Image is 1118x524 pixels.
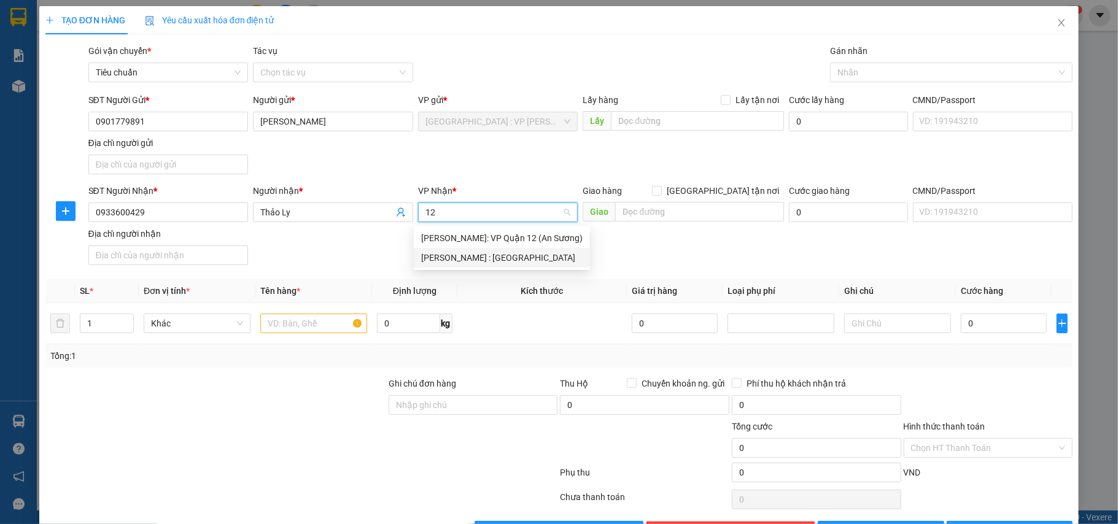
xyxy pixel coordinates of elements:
[637,377,729,390] span: Chuyển khoản ng. gửi
[5,42,93,63] span: [PHONE_NUMBER]
[45,16,54,25] span: plus
[632,286,677,296] span: Giá trị hàng
[1044,6,1079,40] button: Close
[723,279,839,303] th: Loại phụ phí
[50,349,432,363] div: Tổng: 1
[844,314,951,333] input: Ghi Chú
[88,227,249,241] div: Địa chỉ người nhận
[88,245,249,265] input: Địa chỉ của người nhận
[253,184,413,198] div: Người nhận
[583,186,622,196] span: Giao hàng
[904,468,921,477] span: VND
[145,16,155,26] img: icon
[521,286,563,296] span: Kích thước
[440,314,452,333] span: kg
[88,155,249,174] input: Địa chỉ của người gửi
[961,286,1003,296] span: Cước hàng
[80,286,90,296] span: SL
[559,466,731,487] div: Phụ thu
[145,15,274,25] span: Yêu cầu xuất hóa đơn điện tử
[45,15,125,25] span: TẠO ĐƠN HÀNG
[389,395,558,415] input: Ghi chú đơn hàng
[421,251,583,264] div: [PERSON_NAME] : [GEOGRAPHIC_DATA]
[260,314,367,333] input: VD: Bàn, Ghế
[88,46,151,56] span: Gói vận chuyển
[50,314,70,333] button: delete
[583,111,611,131] span: Lấy
[789,202,907,222] input: Cước giao hàng
[414,248,590,268] div: Hồ Chí Minh : Kho Quận 12
[151,314,243,333] span: Khác
[789,95,844,105] label: Cước lấy hàng
[742,377,851,390] span: Phí thu hộ khách nhận trả
[56,201,76,221] button: plus
[421,231,583,245] div: [PERSON_NAME]: VP Quận 12 (An Sương)
[107,42,225,64] span: CÔNG TY TNHH CHUYỂN PHÁT NHANH BẢO AN
[418,93,578,107] div: VP gửi
[1057,18,1066,28] span: close
[913,184,1073,198] div: CMND/Passport
[904,422,985,431] label: Hình thức thanh toán
[1057,318,1068,328] span: plus
[418,186,452,196] span: VP Nhận
[96,63,241,82] span: Tiêu chuẩn
[1057,314,1068,333] button: plus
[414,228,590,248] div: Hồ Chí Minh: VP Quận 12 (An Sương)
[731,93,784,107] span: Lấy tận nơi
[34,42,65,52] strong: CSKH:
[615,202,784,222] input: Dọc đường
[583,95,618,105] span: Lấy hàng
[88,136,249,150] div: Địa chỉ người gửi
[560,379,588,388] span: Thu Hộ
[82,6,243,22] strong: PHIẾU DÁN LÊN HÀNG
[632,314,718,333] input: 0
[260,286,300,296] span: Tên hàng
[789,186,850,196] label: Cước giao hàng
[662,184,784,198] span: [GEOGRAPHIC_DATA] tận nơi
[77,25,247,37] span: Ngày in phiếu: 11:18 ngày
[393,286,437,296] span: Định lượng
[425,112,571,131] span: Hà Nội : VP Hoàng Mai
[56,206,75,216] span: plus
[389,379,456,388] label: Ghi chú đơn hàng
[88,184,249,198] div: SĐT Người Nhận
[830,46,868,56] label: Gán nhãn
[88,93,249,107] div: SĐT Người Gửi
[789,112,907,131] input: Cước lấy hàng
[839,279,956,303] th: Ghi chú
[583,202,615,222] span: Giao
[396,207,406,217] span: user-add
[253,93,413,107] div: Người gửi
[611,111,784,131] input: Dọc đường
[144,286,190,296] span: Đơn vị tính
[732,422,772,431] span: Tổng cước
[559,490,731,512] div: Chưa thanh toán
[913,93,1073,107] div: CMND/Passport
[5,74,190,91] span: Mã đơn: VPHM1310250003
[253,46,278,56] label: Tác vụ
